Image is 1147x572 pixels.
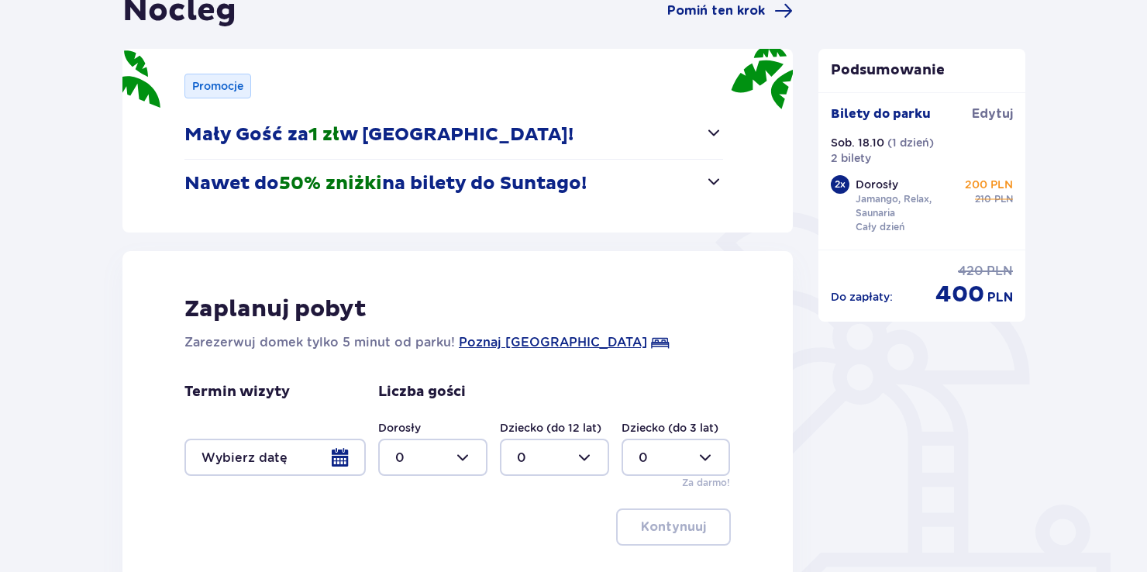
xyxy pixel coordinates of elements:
[831,175,849,194] div: 2 x
[972,105,1013,122] span: Edytuj
[887,135,934,150] p: ( 1 dzień )
[987,289,1013,306] span: PLN
[987,263,1013,280] span: PLN
[616,508,731,546] button: Kontynuuj
[856,192,963,220] p: Jamango, Relax, Saunaria
[667,2,793,20] a: Pomiń ten krok
[994,192,1013,206] span: PLN
[184,111,723,159] button: Mały Gość za1 złw [GEOGRAPHIC_DATA]!
[459,333,647,352] a: Poznaj [GEOGRAPHIC_DATA]
[308,123,339,146] span: 1 zł
[378,420,421,436] label: Dorosły
[184,295,367,324] p: Zaplanuj pobyt
[975,192,991,206] span: 210
[958,263,983,280] span: 420
[965,177,1013,192] p: 200 PLN
[641,519,706,536] p: Kontynuuj
[184,383,290,401] p: Termin wizyty
[184,123,573,146] p: Mały Gość za w [GEOGRAPHIC_DATA]!
[818,61,1026,80] p: Podsumowanie
[184,160,723,208] button: Nawet do50% zniżkina bilety do Suntago!
[500,420,601,436] label: Dziecko (do 12 lat)
[622,420,718,436] label: Dziecko (do 3 lat)
[935,280,984,309] span: 400
[184,172,587,195] p: Nawet do na bilety do Suntago!
[667,2,765,19] span: Pomiń ten krok
[856,177,898,192] p: Dorosły
[831,135,884,150] p: Sob. 18.10
[856,220,904,234] p: Cały dzień
[831,150,871,166] p: 2 bilety
[682,476,730,490] p: Za darmo!
[831,105,931,122] p: Bilety do parku
[831,289,893,305] p: Do zapłaty :
[184,333,455,352] p: Zarezerwuj domek tylko 5 minut od parku!
[378,383,466,401] p: Liczba gości
[192,78,243,94] p: Promocje
[279,172,382,195] span: 50% zniżki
